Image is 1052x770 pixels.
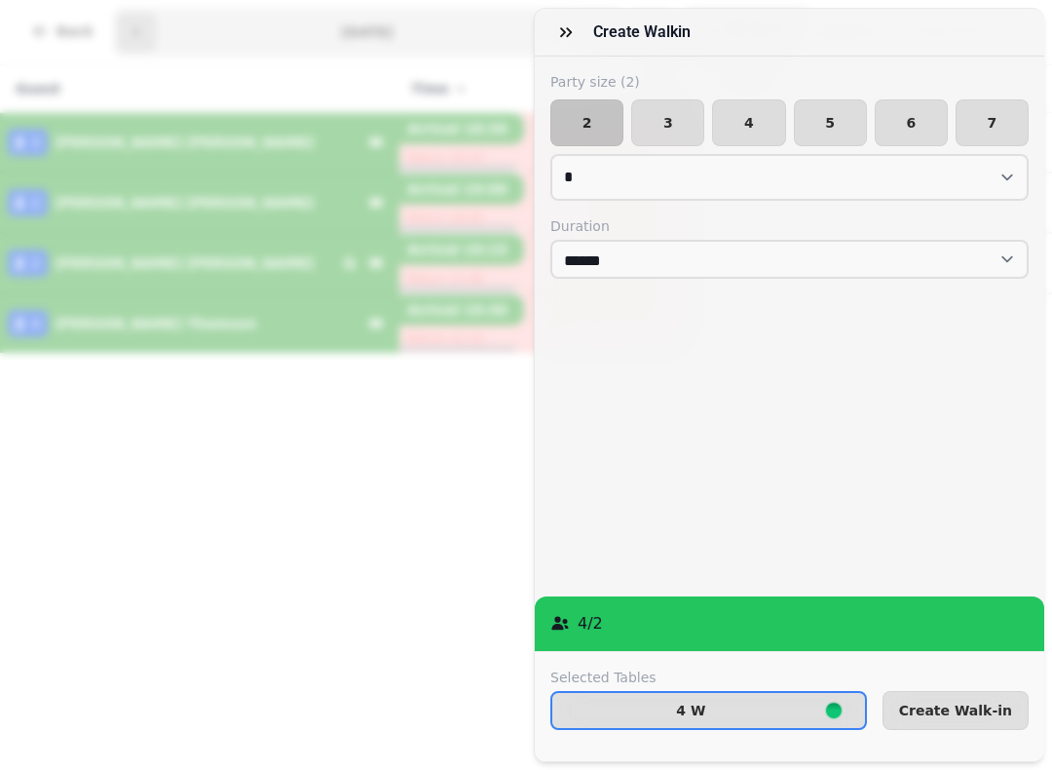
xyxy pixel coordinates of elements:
[550,668,867,687] label: Selected Tables
[550,216,1029,236] label: Duration
[810,116,850,130] span: 5
[676,704,705,717] p: 4 W
[899,704,1012,717] span: Create Walk-in
[712,99,785,146] button: 4
[648,116,688,130] span: 3
[550,99,623,146] button: 2
[550,72,1029,92] label: Party size ( 2 )
[956,99,1029,146] button: 7
[972,116,1012,130] span: 7
[567,116,607,130] span: 2
[883,691,1029,730] button: Create Walk-in
[794,99,867,146] button: 5
[729,116,769,130] span: 4
[550,691,867,730] button: 4 W
[875,99,948,146] button: 6
[593,20,698,44] h3: Create walkin
[631,99,704,146] button: 3
[891,116,931,130] span: 6
[578,612,603,635] p: 4 / 2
